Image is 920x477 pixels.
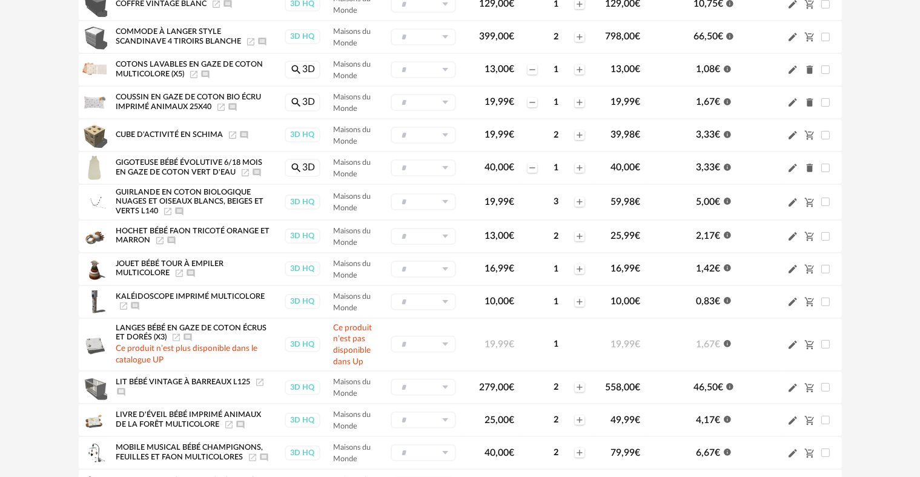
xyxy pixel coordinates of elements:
span: Maisons du Monde [333,260,371,279]
div: Sélectionner un groupe [391,28,456,45]
span: Ajouter un commentaire [257,38,267,45]
span: Maisons du Monde [333,159,371,178]
span: Minus icon [528,98,537,107]
div: Sélectionner un groupe [391,261,456,278]
a: Launch icon [246,38,256,45]
span: 16,99 [611,264,641,273]
span: € [635,382,641,392]
span: 13,00 [611,64,641,74]
span: € [635,415,641,425]
span: € [509,448,514,458]
div: Sélectionner un groupe [391,193,456,210]
a: Launch icon [224,421,234,428]
a: Magnify icon3D [285,159,320,177]
span: 19,99 [485,130,514,139]
span: 13,00 [485,231,514,241]
span: Plus icon [575,297,584,307]
div: 2 [538,415,574,425]
div: Sélectionner un groupe [391,61,456,78]
span: 40,00 [611,162,641,172]
div: Sélectionner un groupe [391,228,456,245]
span: Lit bébé vintage à barreaux L125 [116,379,251,386]
a: Launch icon [155,236,165,244]
span: Maisons du Monde [333,126,371,145]
span: Information icon [726,381,734,391]
span: 19,99 [485,339,514,349]
img: Product pack shot [82,332,107,357]
span: Ce produit n’est pas disponible dans Up [333,324,372,367]
a: Launch icon [228,131,237,138]
div: 1 [538,339,574,350]
span: Information icon [723,196,732,205]
div: 1 [538,97,574,108]
a: 3D HQ [284,195,321,210]
span: Pencil icon [787,296,798,307]
div: 3D HQ [285,380,320,395]
span: € [635,162,641,172]
img: Product pack shot [82,189,107,215]
div: Sélectionner un groupe [391,444,456,461]
span: Ajouter un commentaire [186,269,196,276]
span: 1,67 [697,97,721,107]
span: Information icon [723,447,732,456]
span: 19,99 [611,97,641,107]
span: Pencil icon [787,339,798,350]
div: 3D HQ [285,294,320,309]
span: Information icon [723,230,732,239]
span: € [715,130,721,139]
span: Pencil icon [787,64,798,75]
span: Ajouter un commentaire [167,236,176,244]
span: 25,00 [485,415,514,425]
span: Launch icon [240,168,250,176]
span: Pencil icon [787,129,798,141]
div: 3D HQ [285,127,320,142]
span: 4,17 [697,415,721,425]
span: Information icon [723,414,732,424]
a: 3D HQ [284,261,321,276]
div: Sélectionner un groupe [391,412,456,429]
span: Maisons du Monde [333,227,371,246]
span: 79,99 [611,448,641,458]
div: Sélectionner un groupe [391,293,456,310]
span: € [509,264,514,273]
span: Gigoteuse bébé évolutive 6/18 mois en gaze de coton vert d'eau [116,159,263,176]
span: € [718,382,723,392]
div: 3D HQ [285,29,320,44]
div: 3D HQ [285,261,320,276]
span: Cart Minus icon [804,339,815,349]
div: Sélectionner un groupe [391,127,456,144]
span: Cart Minus icon [804,296,815,306]
span: € [509,415,514,425]
span: € [509,382,514,392]
a: Launch icon [189,70,199,78]
span: Magnify icon [290,162,302,172]
div: Sélectionner un groupe [391,379,456,396]
span: Pencil icon [787,162,798,173]
img: Product pack shot [82,122,107,148]
span: Maisons du Monde [333,293,371,312]
span: Maisons du Monde [333,378,371,397]
span: Pencil icon [787,230,798,242]
span: Maisons du Monde [333,28,371,47]
span: Maisons du Monde [333,411,371,430]
span: Maisons du Monde [333,193,371,212]
span: Information icon [723,96,732,105]
a: 3D HQ [284,380,321,395]
div: 1 [538,162,574,173]
span: € [715,64,721,74]
div: 2 [538,382,574,393]
span: Ajouter un commentaire [200,70,210,78]
a: Launch icon [248,453,257,461]
div: 2 [538,231,574,242]
span: Pencil icon [787,263,798,275]
span: Delete icon [804,64,815,75]
span: 10,00 [485,296,514,306]
span: € [715,264,721,273]
span: Pencil icon [787,96,798,108]
div: 2 [538,130,574,141]
span: € [635,64,641,74]
span: Pencil icon [787,447,798,459]
span: € [509,162,514,172]
span: 558,00 [606,382,641,392]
